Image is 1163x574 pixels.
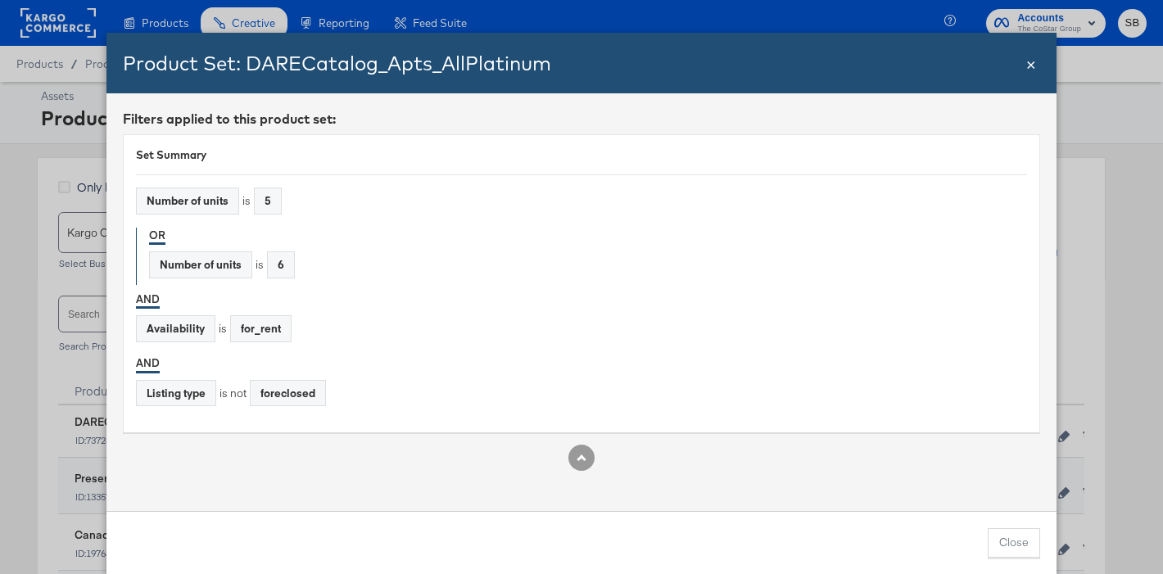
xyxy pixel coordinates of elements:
div: is [242,193,251,209]
div: for_rent [231,316,291,341]
div: Rule Spec [106,33,1057,574]
div: Availability [137,316,215,341]
div: foreclosed [251,381,325,406]
button: Close [988,528,1040,558]
div: 6 [268,252,294,278]
div: Set Summary [136,147,1027,163]
span: Product Set: DARECatalog_Apts_AllPlatinum [123,51,551,75]
strong: AND [136,292,160,307]
span: × [1026,52,1036,74]
div: Filters applied to this product set: [123,110,1040,129]
div: Listing type [137,381,215,406]
div: Number of units [150,252,251,278]
div: is not [219,386,247,401]
div: Close [1026,52,1036,75]
div: 5 [255,188,281,214]
strong: AND [136,355,160,371]
div: is [256,257,264,273]
div: is [219,321,227,337]
strong: OR [149,228,165,243]
div: Number of units [137,188,238,214]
